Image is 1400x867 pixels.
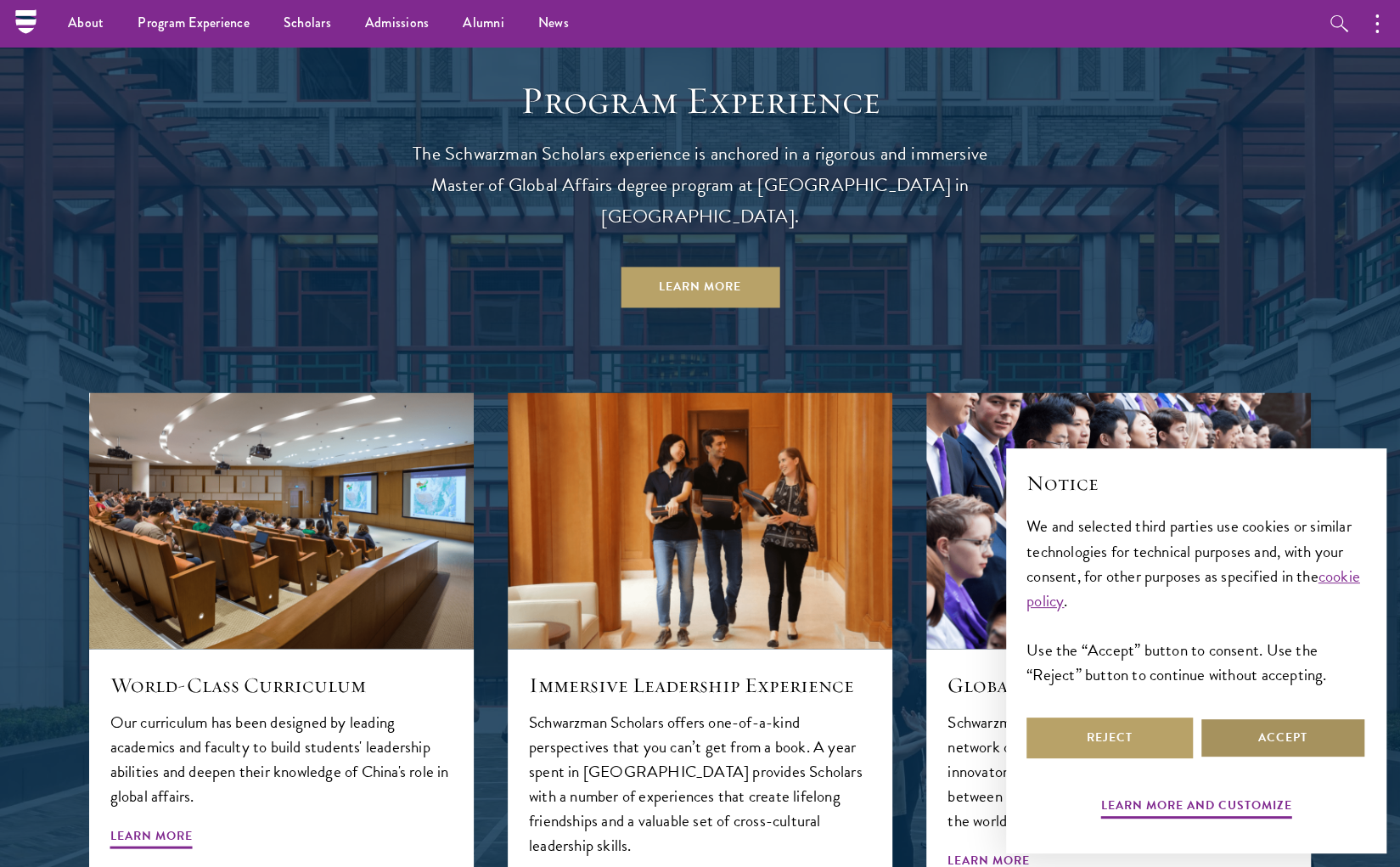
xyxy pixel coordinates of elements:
[947,709,1290,832] p: Schwarzman Scholars provides an international network of high-caliber global leaders, academics a...
[1026,718,1193,758] button: Reject
[529,709,871,857] p: Schwarzman Scholars offers one-of-a-kind perspectives that you can’t get from a book. A year spen...
[529,670,871,699] h5: Immersive Leadership Experience
[110,709,453,808] p: Our curriculum has been designed by leading academics and faculty to build students' leadership a...
[1026,514,1366,686] div: We and selected third parties use cookies or similar technologies for technical purposes and, wit...
[1026,469,1366,498] h2: Notice
[395,77,1006,125] h1: Program Experience
[621,267,779,307] a: Learn More
[110,670,453,699] h5: World-Class Curriculum
[947,670,1290,699] h5: Global Network
[110,825,193,851] span: Learn More
[1200,718,1366,758] button: Accept
[395,138,1006,233] p: The Schwarzman Scholars experience is anchored in a rigorous and immersive Master of Global Affai...
[1026,564,1360,613] a: cookie policy
[1101,795,1292,821] button: Learn more and customize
